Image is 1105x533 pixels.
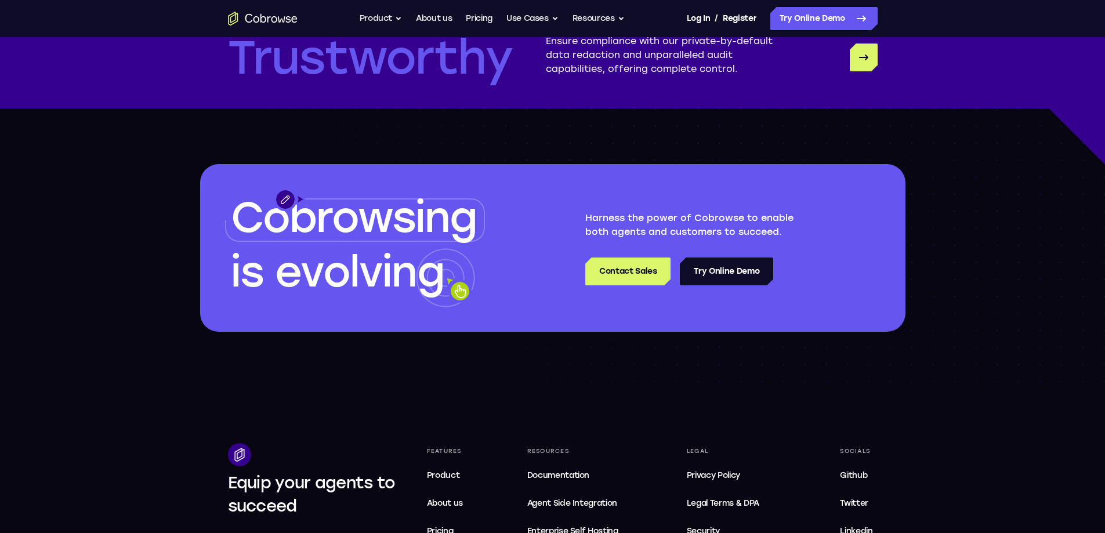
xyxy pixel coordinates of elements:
[527,470,589,480] span: Documentation
[770,7,878,30] a: Try Online Demo
[228,12,298,26] a: Go to the home page
[523,443,637,459] div: Resources
[422,443,477,459] div: Features
[835,492,877,515] a: Twitter
[427,470,460,480] span: Product
[835,464,877,487] a: Github
[228,473,396,516] span: Equip your agents to succeed
[546,34,794,81] p: Ensure compliance with our private-by-default data redaction and unparalleled audit capabilities,...
[850,43,878,71] a: Trustworthy
[687,7,710,30] a: Log In
[427,498,463,508] span: About us
[527,496,632,510] span: Agent Side Integration
[506,7,559,30] button: Use Cases
[360,7,403,30] button: Product
[523,492,637,515] a: Agent Side Integration
[466,7,492,30] a: Pricing
[585,258,671,285] a: Contact Sales
[416,7,452,30] a: About us
[723,7,756,30] a: Register
[422,464,477,487] a: Product
[682,492,790,515] a: Legal Terms & DPA
[231,193,477,242] span: Cobrowsing
[835,443,877,459] div: Socials
[682,464,790,487] a: Privacy Policy
[840,498,868,508] span: Twitter
[585,211,818,239] p: Harness the power of Cobrowse to enable both agents and customers to succeed.
[687,470,740,480] span: Privacy Policy
[275,247,444,297] span: evolving
[715,12,718,26] span: /
[573,7,625,30] button: Resources
[228,34,512,81] p: Trustworthy
[231,247,263,297] span: is
[840,470,867,480] span: Github
[682,443,790,459] div: Legal
[422,492,477,515] a: About us
[680,258,773,285] a: Try Online Demo
[523,464,637,487] a: Documentation
[687,498,759,508] span: Legal Terms & DPA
